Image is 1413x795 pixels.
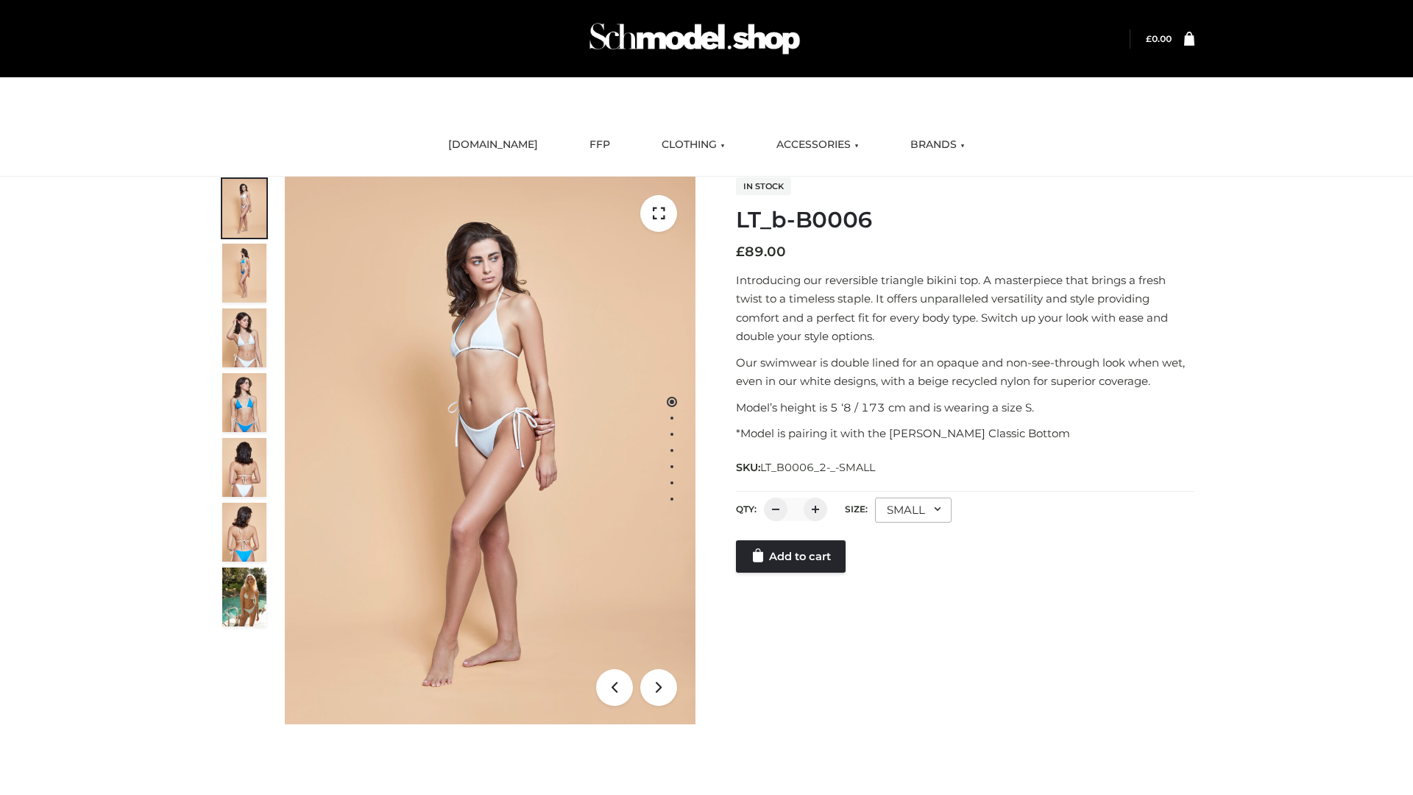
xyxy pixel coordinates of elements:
span: £ [736,244,745,260]
img: ArielClassicBikiniTop_CloudNine_AzureSky_OW114ECO_8-scaled.jpg [222,503,266,562]
a: FFP [578,129,621,161]
span: LT_B0006_2-_-SMALL [760,461,875,474]
bdi: 0.00 [1146,33,1172,44]
img: ArielClassicBikiniTop_CloudNine_AzureSky_OW114ECO_3-scaled.jpg [222,308,266,367]
span: SKU: [736,459,877,476]
span: £ [1146,33,1152,44]
img: Arieltop_CloudNine_AzureSky2.jpg [222,568,266,626]
label: QTY: [736,504,757,515]
h1: LT_b-B0006 [736,207,1194,233]
a: [DOMAIN_NAME] [437,129,549,161]
img: ArielClassicBikiniTop_CloudNine_AzureSky_OW114ECO_7-scaled.jpg [222,438,266,497]
label: Size: [845,504,868,515]
p: Our swimwear is double lined for an opaque and non-see-through look when wet, even in our white d... [736,353,1194,391]
img: ArielClassicBikiniTop_CloudNine_AzureSky_OW114ECO_1-scaled.jpg [222,179,266,238]
p: *Model is pairing it with the [PERSON_NAME] Classic Bottom [736,424,1194,443]
a: £0.00 [1146,33,1172,44]
span: In stock [736,177,791,195]
a: BRANDS [899,129,976,161]
div: SMALL [875,498,952,523]
a: Add to cart [736,540,846,573]
img: ArielClassicBikiniTop_CloudNine_AzureSky_OW114ECO_2-scaled.jpg [222,244,266,303]
p: Model’s height is 5 ‘8 / 173 cm and is wearing a size S. [736,398,1194,417]
img: Schmodel Admin 964 [584,10,805,68]
bdi: 89.00 [736,244,786,260]
img: ArielClassicBikiniTop_CloudNine_AzureSky_OW114ECO_4-scaled.jpg [222,373,266,432]
a: CLOTHING [651,129,736,161]
p: Introducing our reversible triangle bikini top. A masterpiece that brings a fresh twist to a time... [736,271,1194,346]
a: ACCESSORIES [765,129,870,161]
img: ArielClassicBikiniTop_CloudNine_AzureSky_OW114ECO_1 [285,177,695,724]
